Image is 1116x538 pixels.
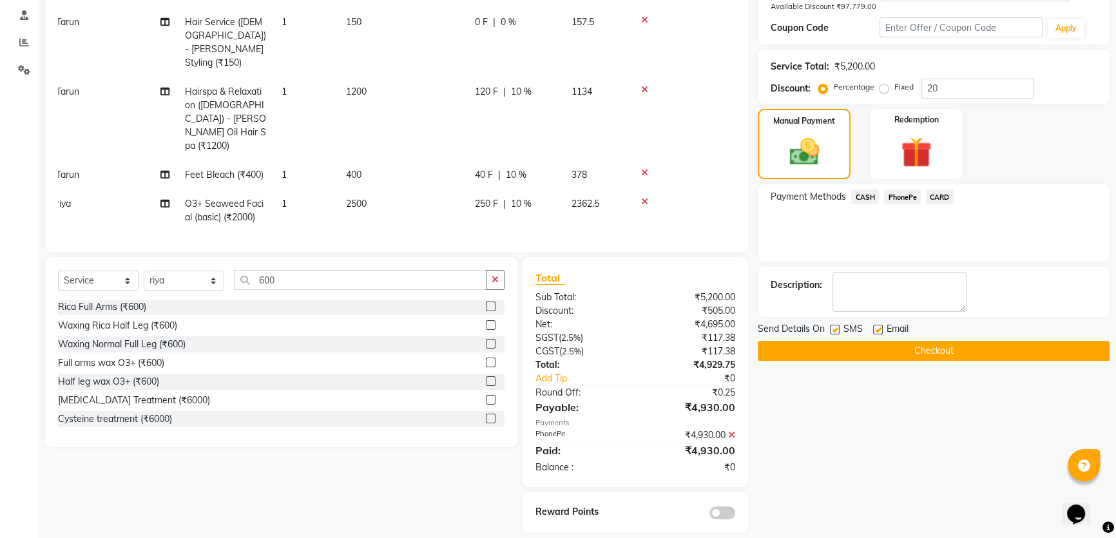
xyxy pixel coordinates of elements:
[771,190,846,204] span: Payment Methods
[498,168,501,182] span: |
[851,189,879,204] span: CASH
[58,300,146,314] div: Rica Full Arms (₹600)
[535,418,736,428] div: Payments
[635,461,745,474] div: ₹0
[526,443,635,458] div: Paid:
[572,16,594,28] span: 157.5
[894,81,914,93] label: Fixed
[635,304,745,318] div: ₹505.00
[346,198,367,209] span: 2500
[635,428,745,442] div: ₹4,930.00
[475,197,498,211] span: 250 F
[475,15,488,29] span: 0 F
[635,443,745,458] div: ₹4,930.00
[58,394,210,407] div: [MEDICAL_DATA] Treatment (₹6000)
[833,81,874,93] label: Percentage
[561,332,581,343] span: 2.5%
[526,291,635,304] div: Sub Total:
[771,21,880,35] div: Coupon Code
[185,86,266,151] span: Hairspa & Relaxation ([DEMOGRAPHIC_DATA]) - [PERSON_NAME] Oil Hair Spa (₹1200)
[475,85,498,99] span: 120 F
[56,16,79,28] span: Tarun
[535,332,559,343] span: SGST
[58,319,177,332] div: Waxing Rica Half Leg (₹600)
[771,278,822,292] div: Description:
[56,86,79,97] span: Tarun
[526,399,635,415] div: Payable:
[511,85,532,99] span: 10 %
[572,198,599,209] span: 2362.5
[506,168,526,182] span: 10 %
[635,399,745,415] div: ₹4,930.00
[58,375,159,389] div: Half leg wax O3+ (₹600)
[834,60,875,73] div: ₹5,200.00
[526,386,635,399] div: Round Off:
[526,304,635,318] div: Discount:
[884,189,921,204] span: PhonePe
[493,15,495,29] span: |
[771,82,811,95] div: Discount:
[653,372,745,385] div: ₹0
[635,318,745,331] div: ₹4,695.00
[572,169,587,180] span: 378
[503,197,506,211] span: |
[562,346,581,356] span: 2.5%
[503,85,506,99] span: |
[526,428,635,442] div: PhonePe
[346,169,361,180] span: 400
[1048,19,1084,38] button: Apply
[282,169,287,180] span: 1
[475,168,493,182] span: 40 F
[56,198,71,209] span: riya
[526,505,635,519] div: Reward Points
[894,114,939,126] label: Redemption
[1062,486,1103,525] iframe: chat widget
[891,133,941,172] img: _gift.svg
[843,322,863,338] span: SMS
[526,461,635,474] div: Balance :
[346,86,367,97] span: 1200
[282,86,287,97] span: 1
[526,318,635,331] div: Net:
[511,197,532,211] span: 10 %
[771,60,829,73] div: Service Total:
[234,270,486,290] input: Search or Scan
[572,86,592,97] span: 1134
[185,169,264,180] span: Feet Bleach (₹400)
[758,341,1110,361] button: Checkout
[771,1,1097,12] div: Available Discount ₹97,779.00
[635,291,745,304] div: ₹5,200.00
[635,331,745,345] div: ₹117.38
[758,322,825,338] span: Send Details On
[56,169,79,180] span: Tarun
[635,358,745,372] div: ₹4,929.75
[635,345,745,358] div: ₹117.38
[535,271,565,285] span: Total
[185,198,264,223] span: O3+ Seaweed Facial (basic) (₹2000)
[526,372,654,385] a: Add Tip
[526,345,635,358] div: ( )
[346,16,361,28] span: 150
[58,412,172,426] div: Cysteine treatment (₹6000)
[58,356,164,370] div: Full arms wax O3+ (₹600)
[526,331,635,345] div: ( )
[282,16,287,28] span: 1
[58,338,186,351] div: Waxing Normal Full Leg (₹600)
[887,322,909,338] span: Email
[185,16,266,68] span: Hair Service ([DEMOGRAPHIC_DATA]) - [PERSON_NAME] Styling (₹150)
[282,198,287,209] span: 1
[780,135,829,169] img: _cash.svg
[501,15,516,29] span: 0 %
[635,386,745,399] div: ₹0.25
[526,358,635,372] div: Total:
[926,189,954,204] span: CARD
[880,17,1043,37] input: Enter Offer / Coupon Code
[535,345,559,357] span: CGST
[773,115,835,127] label: Manual Payment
